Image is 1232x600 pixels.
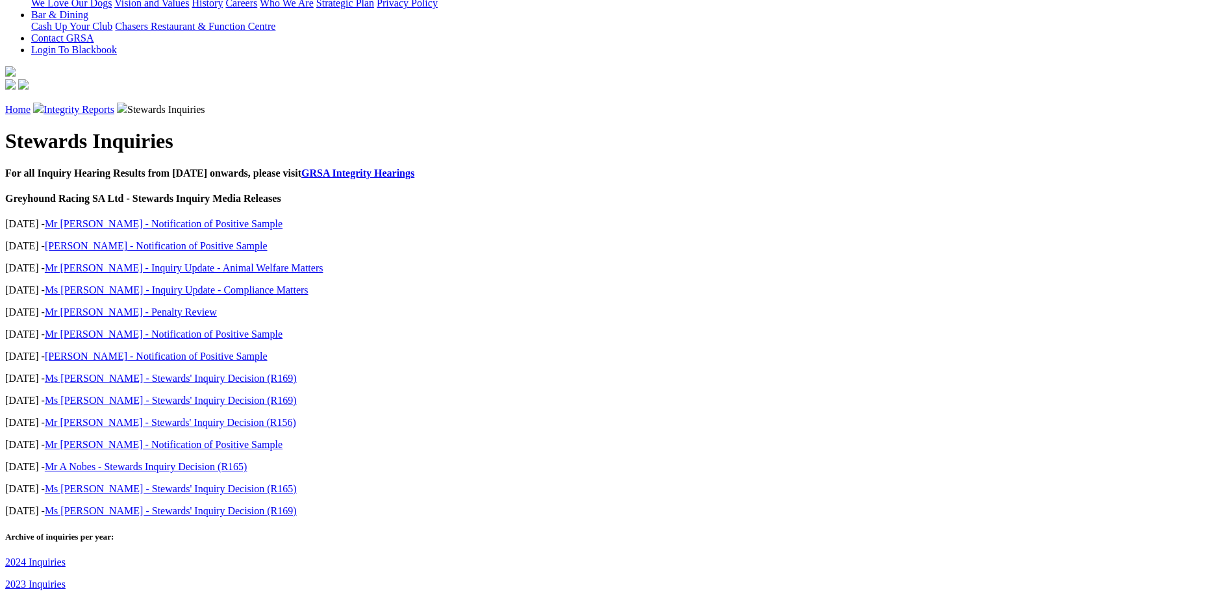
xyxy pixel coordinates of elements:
p: [DATE] - [5,306,1227,318]
h1: Stewards Inquiries [5,129,1227,153]
img: twitter.svg [18,79,29,90]
a: Login To Blackbook [31,44,117,55]
p: [DATE] - [5,240,1227,252]
p: [DATE] - [5,262,1227,274]
p: [DATE] - [5,417,1227,429]
a: Cash Up Your Club [31,21,112,32]
a: Mr [PERSON_NAME] - Penalty Review [45,306,217,318]
a: Integrity Reports [44,104,114,115]
a: Ms [PERSON_NAME] - Stewards' Inquiry Decision (R169) [45,373,297,384]
a: Mr [PERSON_NAME] - Notification of Positive Sample [45,329,283,340]
div: Bar & Dining [31,21,1227,32]
a: Ms [PERSON_NAME] - Stewards' Inquiry Decision (R169) [45,505,297,516]
p: [DATE] - [5,461,1227,473]
p: [DATE] - [5,373,1227,384]
p: [DATE] - [5,483,1227,495]
a: Mr [PERSON_NAME] - Notification of Positive Sample [45,218,283,229]
a: Chasers Restaurant & Function Centre [115,21,275,32]
a: Home [5,104,31,115]
a: Mr [PERSON_NAME] - Stewards' Inquiry Decision (R156) [45,417,296,428]
p: Stewards Inquiries [5,103,1227,116]
a: Mr A Nobes - Stewards Inquiry Decision (R165) [45,461,247,472]
img: logo-grsa-white.png [5,66,16,77]
a: Mr [PERSON_NAME] - Inquiry Update - Animal Welfare Matters [45,262,323,273]
a: [PERSON_NAME] - Notification of Positive Sample [45,240,268,251]
p: [DATE] - [5,505,1227,517]
b: For all Inquiry Hearing Results from [DATE] onwards, please visit [5,168,414,179]
a: GRSA Integrity Hearings [301,168,414,179]
a: [PERSON_NAME] - Notification of Positive Sample [45,351,268,362]
a: Contact GRSA [31,32,94,44]
a: 2023 Inquiries [5,579,66,590]
p: [DATE] - [5,395,1227,406]
p: [DATE] - [5,329,1227,340]
a: Bar & Dining [31,9,88,20]
p: [DATE] - [5,439,1227,451]
h5: Archive of inquiries per year: [5,532,1227,542]
img: chevron-right.svg [117,103,127,113]
h4: Greyhound Racing SA Ltd - Stewards Inquiry Media Releases [5,193,1227,205]
p: [DATE] - [5,218,1227,230]
a: Mr [PERSON_NAME] - Notification of Positive Sample [45,439,283,450]
img: chevron-right.svg [33,103,44,113]
p: [DATE] - [5,284,1227,296]
a: 2024 Inquiries [5,556,66,568]
img: facebook.svg [5,79,16,90]
a: Ms [PERSON_NAME] - Stewards' Inquiry Decision (R165) [45,483,297,494]
a: Ms [PERSON_NAME] - Inquiry Update - Compliance Matters [45,284,308,295]
p: [DATE] - [5,351,1227,362]
a: Ms [PERSON_NAME] - Stewards' Inquiry Decision (R169) [45,395,297,406]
